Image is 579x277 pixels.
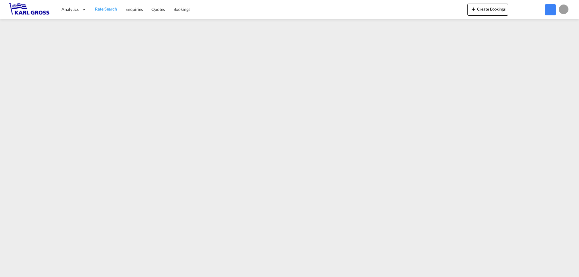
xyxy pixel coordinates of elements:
span: Analytics [62,6,79,12]
button: icon-plus 400-fgCreate Bookings [467,4,508,16]
md-icon: icon-plus 400-fg [470,5,477,13]
div: Help [532,4,545,15]
span: Bookings [173,7,190,12]
img: 3269c73066d711f095e541db4db89301.png [9,3,50,16]
span: Rate Search [95,6,117,11]
span: Help [532,4,542,14]
span: Enquiries [125,7,143,12]
span: Quotes [151,7,165,12]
